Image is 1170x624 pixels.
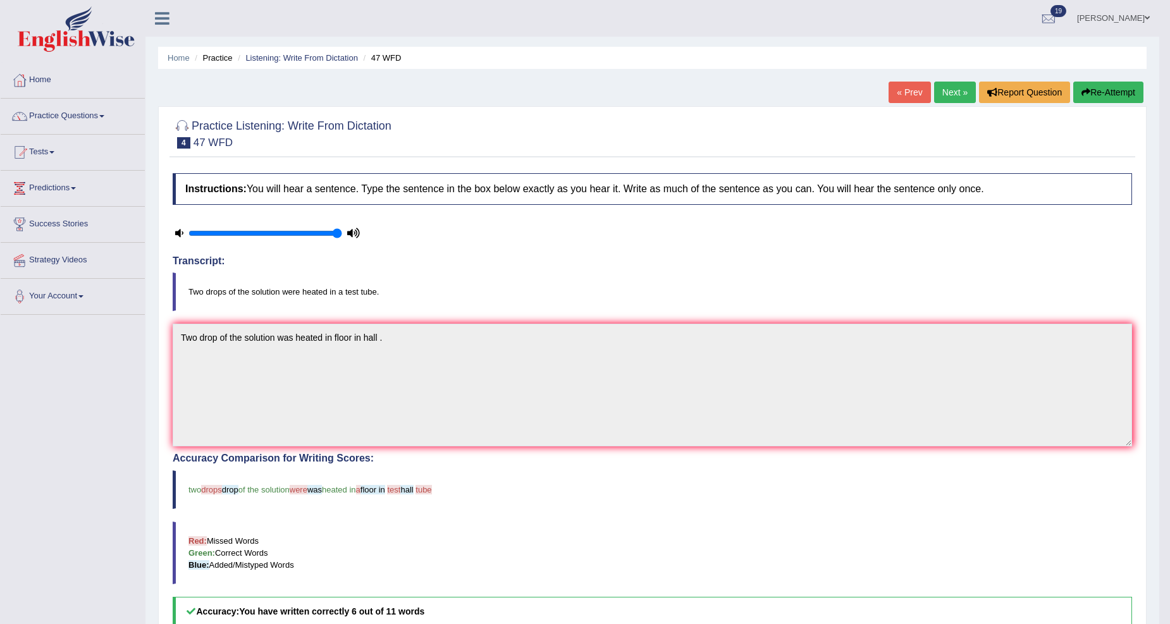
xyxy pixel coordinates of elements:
blockquote: Two drops of the solution were heated in a test tube. [173,272,1132,311]
b: Green: [188,548,215,558]
b: Red: [188,536,207,546]
b: Instructions: [185,183,247,194]
blockquote: Missed Words Correct Words Added/Mistyped Words [173,522,1132,584]
span: a [356,485,360,494]
b: You have written correctly 6 out of 11 words [239,606,424,616]
span: 4 [177,137,190,149]
h4: Transcript: [173,255,1132,267]
a: Strategy Videos [1,243,145,274]
a: Success Stories [1,207,145,238]
a: « Prev [889,82,930,103]
span: heated in [322,485,356,494]
a: Next » [934,82,976,103]
span: drop [222,485,238,494]
a: Your Account [1,279,145,310]
span: hall [400,485,413,494]
b: Blue: [188,560,209,570]
span: of the solution [238,485,290,494]
small: 47 WFD [194,137,233,149]
span: test [387,485,400,494]
span: was [307,485,322,494]
a: Predictions [1,171,145,202]
a: Listening: Write From Dictation [245,53,358,63]
a: Home [1,63,145,94]
a: Home [168,53,190,63]
span: two [188,485,201,494]
span: tube [416,485,431,494]
span: drops [201,485,222,494]
button: Report Question [979,82,1070,103]
span: floor in [360,485,385,494]
span: 19 [1050,5,1066,17]
a: Tests [1,135,145,166]
li: Practice [192,52,232,64]
button: Re-Attempt [1073,82,1143,103]
a: Practice Questions [1,99,145,130]
h4: You will hear a sentence. Type the sentence in the box below exactly as you hear it. Write as muc... [173,173,1132,205]
h4: Accuracy Comparison for Writing Scores: [173,453,1132,464]
span: were [290,485,307,494]
h2: Practice Listening: Write From Dictation [173,117,391,149]
li: 47 WFD [360,52,402,64]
